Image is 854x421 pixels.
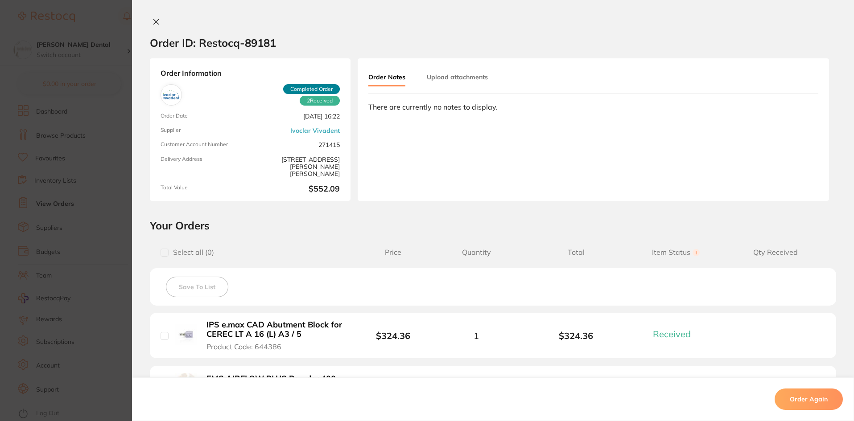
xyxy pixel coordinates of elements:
[175,324,197,346] img: IPS e.max CAD Abutment Block for CEREC LT A 16 (L) A3 / 5
[650,328,701,339] button: Received
[175,373,197,395] img: EMS AIRFLOW PLUS Powder 400g
[204,320,347,351] button: IPS e.max CAD Abutment Block for CEREC LT A 16 (L) A3 / 5 Product Code: 644386
[426,248,526,257] span: Quantity
[360,248,426,257] span: Price
[290,127,340,134] a: Ivoclar Vivadent
[775,388,843,410] button: Order Again
[300,96,340,106] span: Received
[204,374,347,396] button: EMS AIRFLOW PLUS Powder 400g Product Code: 751837
[254,184,340,194] b: $552.09
[166,277,228,297] button: Save To List
[474,331,479,341] span: 1
[726,248,825,257] span: Qty Received
[254,156,340,177] span: [STREET_ADDRESS][PERSON_NAME][PERSON_NAME]
[161,184,247,194] span: Total Value
[150,36,276,49] h2: Order ID: Restocq- 89181
[427,69,488,85] button: Upload attachments
[206,320,344,339] b: IPS e.max CAD Abutment Block for CEREC LT A 16 (L) A3 / 5
[254,141,340,148] span: 271415
[368,103,818,111] div: There are currently no notes to display.
[376,330,410,341] b: $324.36
[626,248,726,257] span: Item Status
[254,113,340,120] span: [DATE] 16:22
[526,331,626,341] b: $324.36
[161,127,247,134] span: Supplier
[161,113,247,120] span: Order Date
[161,141,247,148] span: Customer Account Number
[206,343,281,351] span: Product Code: 644386
[161,156,247,177] span: Delivery Address
[206,374,341,384] b: EMS AIRFLOW PLUS Powder 400g
[169,248,214,257] span: Select all ( 0 )
[150,219,836,232] h2: Your Orders
[653,328,691,339] span: Received
[163,86,180,103] img: Ivoclar Vivadent
[368,69,405,86] button: Order Notes
[526,248,626,257] span: Total
[161,69,340,77] strong: Order Information
[283,84,340,94] span: Completed Order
